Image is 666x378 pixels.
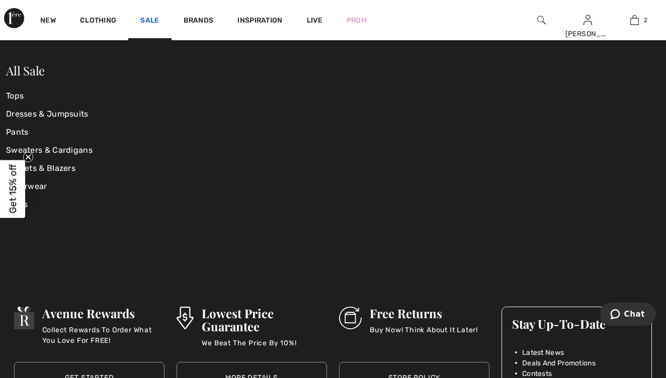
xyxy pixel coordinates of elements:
[522,347,564,358] span: Latest News
[184,16,214,27] a: Brands
[6,105,224,123] a: Dresses & Jumpsuits
[6,123,224,141] a: Pants
[601,303,656,328] iframe: Opens a widget where you can chat to one of our agents
[237,16,282,27] span: Inspiration
[370,325,478,345] p: Buy Now! Think About It Later!
[14,307,34,329] img: Avenue Rewards
[522,358,596,368] span: Deals And Promotions
[612,14,657,26] a: 2
[6,62,45,78] a: All Sale
[565,29,611,39] div: [PERSON_NAME]
[40,16,56,27] a: New
[23,152,33,162] button: Close teaser
[140,16,159,27] a: Sale
[6,177,224,196] a: Outerwear
[370,307,478,320] h3: Free Returns
[6,141,224,159] a: Sweaters & Cardigans
[584,14,592,26] img: My Info
[584,15,592,25] a: Sign In
[630,14,639,26] img: My Bag
[512,317,641,330] h3: Stay Up-To-Date
[6,87,224,105] a: Tops
[6,196,224,214] a: Skirts
[202,338,327,358] p: We Beat The Price By 10%!
[42,307,164,320] h3: Avenue Rewards
[537,14,546,26] img: search the website
[42,325,164,345] p: Collect Rewards To Order What You Love For FREE!
[202,307,327,333] h3: Lowest Price Guarantee
[644,16,647,25] span: 2
[6,159,224,177] a: Jackets & Blazers
[4,8,24,28] img: 1ère Avenue
[177,307,194,329] img: Lowest Price Guarantee
[80,16,116,27] a: Clothing
[7,164,19,214] span: Get 15% off
[339,307,362,329] img: Free Returns
[347,15,367,26] a: Prom
[307,15,322,26] a: Live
